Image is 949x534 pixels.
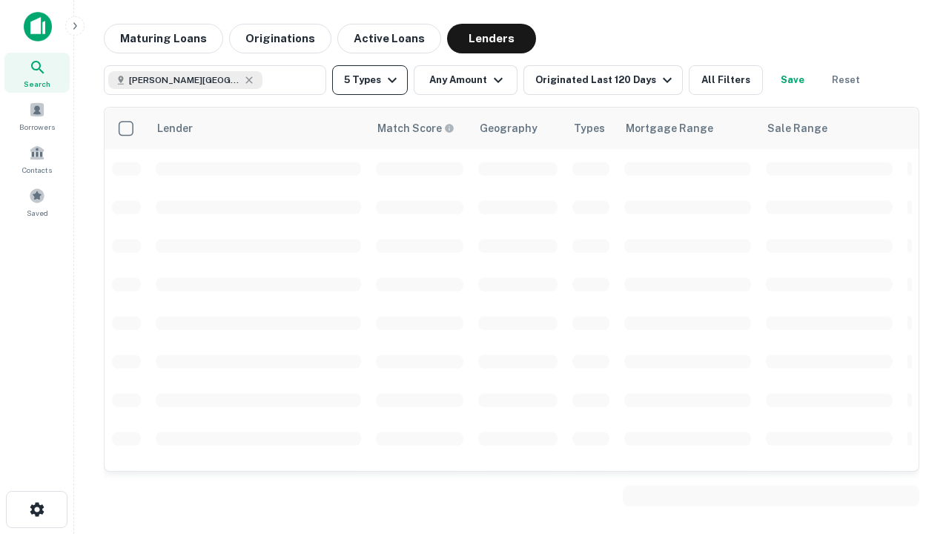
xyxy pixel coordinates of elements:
div: Types [574,119,605,137]
button: 5 Types [332,65,408,95]
span: Contacts [22,164,52,176]
span: Saved [27,207,48,219]
button: Any Amount [414,65,518,95]
span: [PERSON_NAME][GEOGRAPHIC_DATA], [GEOGRAPHIC_DATA] [129,73,240,87]
button: Active Loans [337,24,441,53]
button: Save your search to get updates of matches that match your search criteria. [769,65,816,95]
div: Capitalize uses an advanced AI algorithm to match your search with the best lender. The match sco... [377,120,454,136]
button: All Filters [689,65,763,95]
div: Originated Last 120 Days [535,71,676,89]
th: Sale Range [758,108,900,149]
h6: Match Score [377,120,452,136]
a: Borrowers [4,96,70,136]
div: Geography [480,119,538,137]
iframe: Chat Widget [875,415,949,487]
button: Originations [229,24,331,53]
button: Maturing Loans [104,24,223,53]
button: Lenders [447,24,536,53]
span: Borrowers [19,121,55,133]
div: Mortgage Range [626,119,713,137]
button: Originated Last 120 Days [523,65,683,95]
th: Geography [471,108,565,149]
span: Search [24,78,50,90]
div: Sale Range [767,119,827,137]
th: Lender [148,108,368,149]
div: Lender [157,119,193,137]
th: Capitalize uses an advanced AI algorithm to match your search with the best lender. The match sco... [368,108,471,149]
a: Saved [4,182,70,222]
button: Reset [822,65,870,95]
th: Mortgage Range [617,108,758,149]
a: Contacts [4,139,70,179]
a: Search [4,53,70,93]
img: capitalize-icon.png [24,12,52,42]
th: Types [565,108,617,149]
